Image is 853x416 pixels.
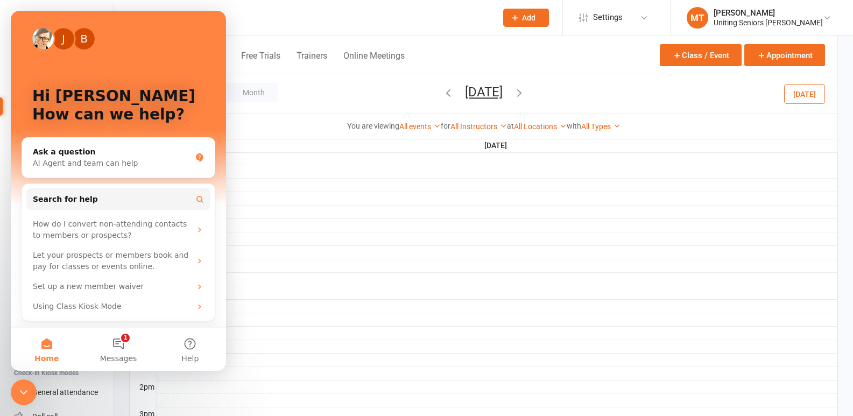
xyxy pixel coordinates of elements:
[22,147,180,158] div: AI Agent and team can help
[744,44,825,66] button: Appointment
[714,8,823,18] div: [PERSON_NAME]
[22,17,43,39] img: Profile image for Emily
[16,266,200,286] div: Set up a new member waiver
[660,44,742,66] button: Class / Event
[507,122,514,130] strong: at
[16,235,200,266] div: Let your prospects or members book and pay for classes or events online.
[144,317,215,360] button: Help
[22,290,180,301] div: Using Class Kiosk Mode
[22,208,180,230] div: How do I convert non-attending contacts to members or prospects?
[450,122,507,131] a: All Instructors
[714,18,823,27] div: Uniting Seniors [PERSON_NAME]
[11,11,226,371] iframe: Intercom live chat
[581,122,621,131] a: All Types
[465,84,503,100] button: [DATE]
[514,122,567,131] a: All Locations
[89,344,126,351] span: Messages
[241,51,280,74] button: Free Trials
[343,51,405,74] button: Online Meetings
[297,51,327,74] button: Trainers
[24,344,48,351] span: Home
[22,239,180,262] div: Let your prospects or members book and pay for classes or events online.
[16,203,200,235] div: How do I convert non-attending contacts to members or prospects?
[687,7,708,29] div: MT
[11,379,37,405] iframe: Intercom live chat
[567,122,581,130] strong: with
[593,5,623,30] span: Settings
[42,17,64,39] div: Profile image for Jia
[14,380,114,405] a: General attendance kiosk mode
[32,388,98,397] div: General attendance
[522,13,535,22] span: Add
[157,139,837,152] th: [DATE]
[16,178,200,199] button: Search for help
[62,17,84,39] div: Profile image for Bec
[441,122,450,130] strong: for
[229,83,278,102] button: Month
[11,126,205,167] div: Ask a questionAI Agent and team can help
[22,76,194,95] p: Hi [PERSON_NAME]
[130,380,157,393] th: 2pm
[22,270,180,281] div: Set up a new member waiver
[399,122,441,131] a: All events
[72,317,143,360] button: Messages
[22,95,194,113] p: How can we help?
[503,9,549,27] button: Add
[16,286,200,306] div: Using Class Kiosk Mode
[347,122,399,130] strong: You are viewing
[22,183,87,194] span: Search for help
[171,344,188,351] span: Help
[22,136,180,147] div: Ask a question
[142,10,489,25] input: Search...
[784,84,825,103] button: [DATE]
